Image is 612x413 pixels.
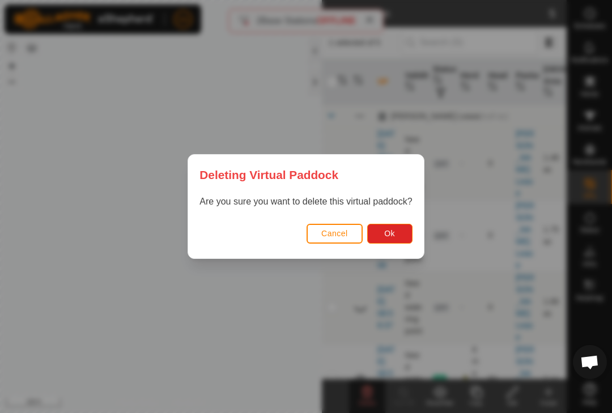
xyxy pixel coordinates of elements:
button: Cancel [307,224,363,244]
span: Ok [384,229,395,238]
p: Are you sure you want to delete this virtual paddock? [199,195,412,208]
div: Open chat [573,345,607,379]
span: Deleting Virtual Paddock [199,166,338,184]
button: Ok [367,224,413,244]
span: Cancel [321,229,348,238]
